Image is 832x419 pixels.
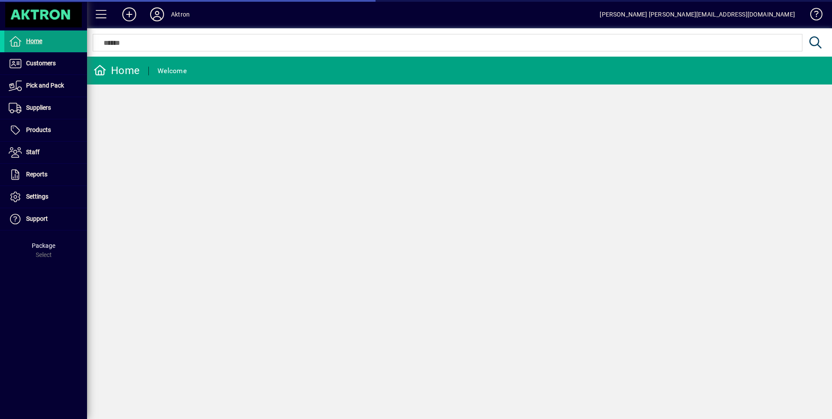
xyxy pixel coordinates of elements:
div: Home [94,64,140,78]
div: Aktron [171,7,190,21]
span: Suppliers [26,104,51,111]
button: Profile [143,7,171,22]
a: Knowledge Base [804,2,821,30]
a: Products [4,119,87,141]
a: Settings [4,186,87,208]
a: Suppliers [4,97,87,119]
span: Reports [26,171,47,178]
a: Staff [4,142,87,163]
div: [PERSON_NAME] [PERSON_NAME][EMAIL_ADDRESS][DOMAIN_NAME] [600,7,795,21]
a: Customers [4,53,87,74]
span: Package [32,242,55,249]
span: Pick and Pack [26,82,64,89]
a: Reports [4,164,87,186]
span: Home [26,37,42,44]
span: Customers [26,60,56,67]
a: Support [4,208,87,230]
button: Add [115,7,143,22]
span: Products [26,126,51,133]
span: Settings [26,193,48,200]
a: Pick and Pack [4,75,87,97]
span: Staff [26,149,40,155]
span: Support [26,215,48,222]
div: Welcome [158,64,187,78]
